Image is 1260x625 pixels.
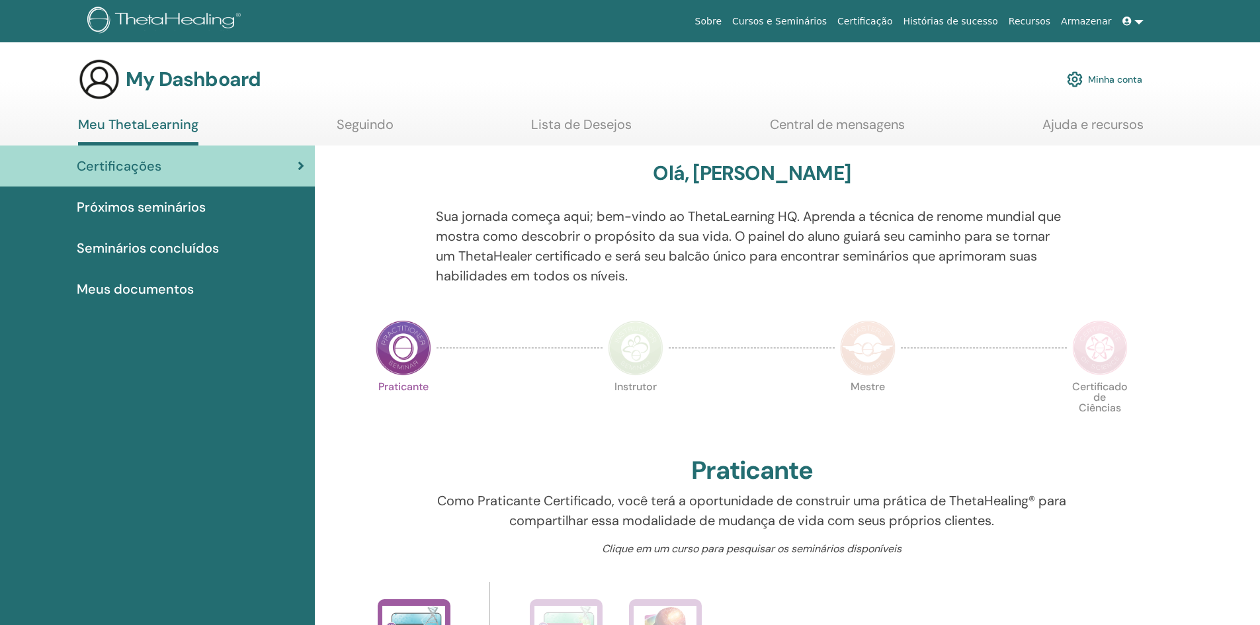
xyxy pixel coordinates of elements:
[87,7,245,36] img: logo.png
[436,206,1068,286] p: Sua jornada começa aqui; bem-vindo ao ThetaLearning HQ. Aprenda a técnica de renome mundial que m...
[436,541,1068,557] p: Clique em um curso para pesquisar os seminários disponíveis
[727,9,832,34] a: Cursos e Seminários
[691,456,813,486] h2: Praticante
[77,156,161,176] span: Certificações
[832,9,898,34] a: Certificação
[77,238,219,258] span: Seminários concluídos
[436,491,1068,530] p: Como Praticante Certificado, você terá a oportunidade de construir uma prática de ThetaHealing® p...
[840,382,896,437] p: Mestre
[840,320,896,376] img: Master
[770,116,905,142] a: Central de mensagens
[898,9,1003,34] a: Histórias de sucesso
[531,116,632,142] a: Lista de Desejos
[1072,382,1128,437] p: Certificado de Ciências
[126,67,261,91] h3: My Dashboard
[77,197,206,217] span: Próximos seminários
[690,9,727,34] a: Sobre
[376,382,431,437] p: Praticante
[1056,9,1116,34] a: Armazenar
[376,320,431,376] img: Practitioner
[1067,65,1142,94] a: Minha conta
[1072,320,1128,376] img: Certificate of Science
[78,58,120,101] img: generic-user-icon.jpg
[77,279,194,299] span: Meus documentos
[1003,9,1056,34] a: Recursos
[653,161,851,185] h3: Olá, [PERSON_NAME]
[337,116,394,142] a: Seguindo
[78,116,198,146] a: Meu ThetaLearning
[608,382,663,437] p: Instrutor
[608,320,663,376] img: Instructor
[1042,116,1144,142] a: Ajuda e recursos
[1067,68,1083,91] img: cog.svg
